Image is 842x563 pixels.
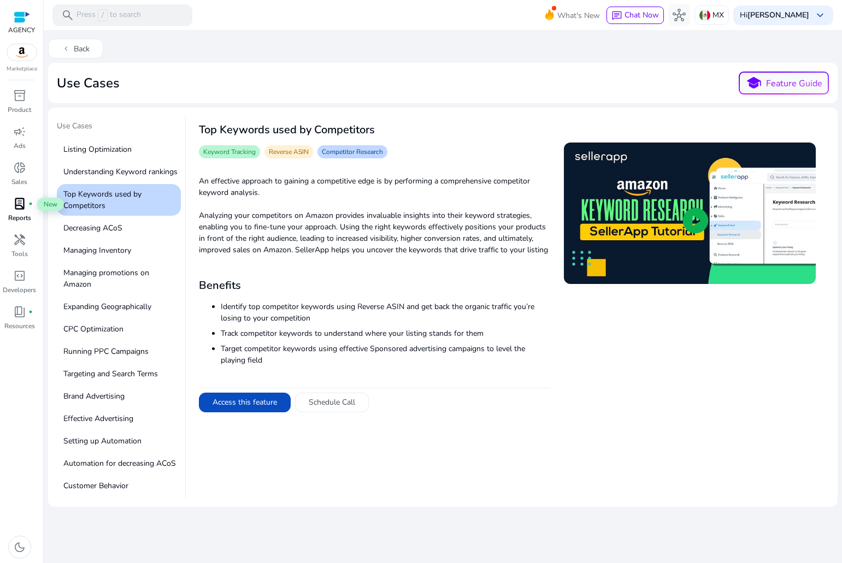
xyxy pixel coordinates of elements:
h2: Use Cases [57,75,120,91]
span: Reverse ASIN [269,147,309,156]
p: Listing Optimization [57,139,181,159]
p: Ads [14,141,26,151]
li: Target competitor keywords using effective Sponsored advertising campaigns to level the playing f... [221,343,551,366]
button: chatChat Now [607,7,664,24]
p: Sales [11,177,27,187]
p: Running PPC Campaigns [57,341,181,361]
span: dark_mode [13,541,26,554]
span: play_circle [680,205,711,236]
p: Press to search [76,9,141,21]
span: handyman [13,233,26,246]
p: Resources [4,321,35,331]
p: Competitor Strategies [57,498,181,518]
p: Setting up Automation [57,431,181,451]
span: code_blocks [13,269,26,282]
p: Developers [3,285,36,295]
p: Automation for decreasing ACoS [57,453,181,473]
span: inventory_2 [13,89,26,102]
button: Schedule Call [295,393,369,412]
p: Top Keywords used by Competitors [57,184,181,216]
p: Customer Behavior [57,476,181,496]
span: fiber_manual_record [28,310,33,314]
span: school [746,75,762,91]
span: keyboard_arrow_down [814,9,827,22]
span: fiber_manual_record [28,202,33,206]
p: Expanding Geographically [57,297,181,317]
button: Access this feature [199,393,291,412]
p: Brand Advertising [57,386,181,406]
span: New [37,198,64,211]
p: An effective approach to gaining a competitive edge is by performing a comprehensive competitor k... [199,175,551,198]
img: mx.svg [699,10,710,21]
p: Managing Inventory [57,240,181,260]
p: Targeting and Search Terms [57,364,181,384]
h3: Benefits [199,279,551,292]
p: Feature Guide [766,77,822,90]
span: hub [673,9,686,22]
li: Identify top competitor keywords using Reverse ASIN and get back the organic traffic you’re losin... [221,301,551,324]
span: chat [611,10,622,21]
span: Chat Now [625,10,659,20]
h3: Top Keywords used by Competitors [199,123,375,137]
p: MX [713,5,724,25]
span: Competitor Research [322,147,383,156]
span: search [61,9,74,22]
span: / [98,9,108,21]
button: hub [668,4,690,26]
p: Effective Advertising [57,408,181,429]
span: Keyword Tracking [203,147,256,156]
span: donut_small [13,161,26,174]
span: What's New [557,6,600,25]
p: AGENCY [8,25,35,35]
button: chevron_leftBack [48,39,103,58]
span: book_4 [13,305,26,318]
li: Track competitor keywords to understand where your listing stands for them [221,328,551,339]
button: schoolFeature Guide [739,72,829,94]
p: Product [8,105,31,115]
b: [PERSON_NAME] [747,10,809,20]
p: Decreasing ACoS [57,218,181,238]
p: Hi [740,11,809,19]
p: Understanding Keyword rankings [57,162,181,182]
span: lab_profile [13,197,26,210]
p: Use Cases [57,120,181,136]
span: campaign [13,125,26,138]
p: Tools [11,249,28,259]
img: sddefault.jpg [564,143,816,284]
p: Marketplace [7,65,37,73]
img: amazon.svg [7,44,37,61]
p: Reports [8,213,31,223]
span: chevron_left [62,44,70,53]
p: Managing promotions on Amazon [57,263,181,294]
p: CPC Optimization [57,319,181,339]
p: Analyzing your competitors on Amazon provides invaluable insights into their keyword strategies, ... [199,210,551,256]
